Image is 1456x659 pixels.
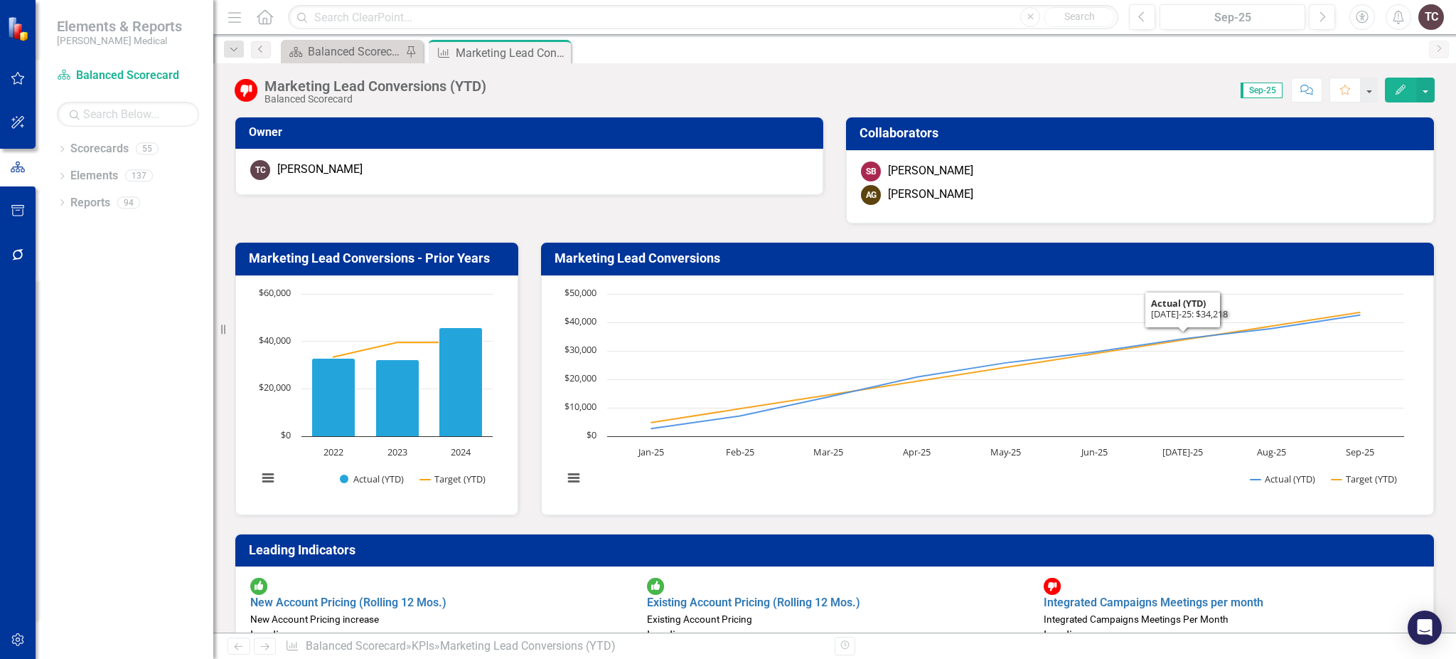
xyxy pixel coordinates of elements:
span: Elements & Reports [57,18,182,35]
text: Sep-25 [1345,446,1374,458]
img: On or Above Target [250,578,267,595]
text: Feb-25 [725,446,754,458]
div: Chart. Highcharts interactive chart. [250,287,503,500]
div: Chart. Highcharts interactive chart. [556,287,1420,500]
button: Show Actual (YTD) [1251,473,1316,485]
span: Sep-25 [1241,83,1283,98]
a: Existing Account Pricing (Rolling 12 Mos.) [647,596,860,609]
text: $50,000 [564,286,596,299]
a: KPIs [412,639,434,653]
a: Elements [70,168,118,184]
a: New Account Pricing (Rolling 12 Mos.) [250,596,446,609]
button: Show Actual (YTD) [340,473,405,485]
button: TC [1418,4,1444,30]
a: Integrated Campaigns Meetings per month [1044,596,1263,609]
text: Mar-25 [813,446,843,458]
div: TC [250,160,270,180]
svg: Interactive chart [250,287,500,500]
small: [PERSON_NAME] Medical [57,35,182,46]
a: Balanced Scorecard [306,639,406,653]
text: Jun-25 [1079,446,1107,458]
div: Loading... [1044,628,1419,644]
text: $40,000 [259,334,291,347]
button: Sep-25 [1160,4,1305,30]
div: SB [861,162,881,181]
div: [PERSON_NAME] [277,162,363,178]
div: Marketing Lead Conversions (YTD) [440,639,616,653]
div: 55 [136,143,159,155]
div: AG [861,185,881,205]
text: Aug-25 [1256,446,1285,458]
img: Below Target [1044,578,1061,595]
a: Reports [70,195,110,211]
text: $40,000 [564,315,596,327]
g: Actual (YTD), series 1 of 2. Bar series with 3 bars. [312,327,483,436]
button: View chart menu, Chart [257,468,277,488]
text: $20,000 [259,381,291,394]
div: Loading... [647,628,1022,644]
input: Search Below... [57,102,199,127]
button: Search [1044,7,1115,27]
h3: Marketing Lead Conversions - Prior Years [249,251,510,265]
a: Balanced Scorecard Welcome Page [284,43,402,60]
input: Search ClearPoint... [288,5,1118,30]
small: Existing Account Pricing [647,613,752,625]
div: Balanced Scorecard Welcome Page [308,43,402,60]
h3: Owner [249,126,815,139]
div: [PERSON_NAME] [888,163,973,179]
path: 2023, 32,367. Actual (YTD). [376,359,419,436]
div: [PERSON_NAME] [888,186,973,203]
a: Scorecards [70,141,129,157]
text: $10,000 [564,400,596,413]
h3: Leading Indicators [249,543,1425,557]
text: Apr-25 [903,446,931,458]
a: Balanced Scorecard [57,68,199,84]
div: 94 [117,196,140,209]
path: 2024, 45,728. Actual (YTD). [439,327,483,436]
small: Integrated Campaigns Meetings Per Month [1044,613,1228,625]
text: $0 [587,428,596,441]
path: 2022, 32,865. Actual (YTD). [312,358,355,436]
div: Loading... [250,628,626,644]
div: Balanced Scorecard [264,94,486,105]
div: Marketing Lead Conversions (YTD) [264,78,486,94]
div: Marketing Lead Conversions (YTD) [456,44,567,62]
small: New Account Pricing increase [250,613,379,625]
text: 2024 [451,446,471,458]
button: Show Target (YTD) [1332,473,1398,485]
img: Below Target [235,79,257,102]
text: $30,000 [564,343,596,356]
text: $60,000 [259,286,291,299]
text: $20,000 [564,371,596,384]
div: Sep-25 [1165,9,1300,26]
div: » » [285,638,824,655]
svg: Interactive chart [556,287,1411,500]
h3: Marketing Lead Conversions [555,251,1426,265]
text: 2022 [323,446,343,458]
button: Show Target (YTD) [420,473,486,485]
text: [DATE]-25 [1162,446,1203,458]
div: Open Intercom Messenger [1408,611,1442,645]
div: 137 [125,170,153,182]
text: Jan-25 [637,446,664,458]
text: May-25 [990,446,1021,458]
text: 2023 [387,446,407,458]
h3: Collaborators [860,126,1425,140]
button: View chart menu, Chart [563,468,583,488]
span: Search [1064,11,1095,22]
img: On or Above Target [647,578,664,595]
text: $0 [281,428,291,441]
img: ClearPoint Strategy [7,16,33,41]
